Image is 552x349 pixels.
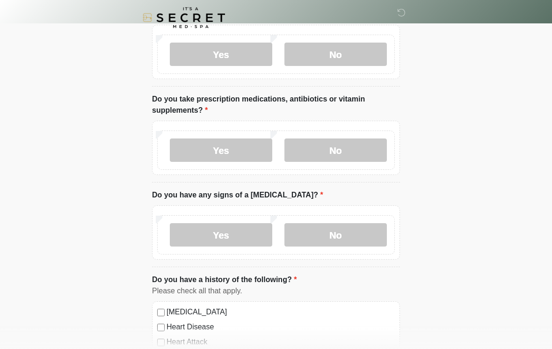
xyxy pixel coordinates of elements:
[284,43,387,66] label: No
[152,285,400,297] div: Please check all that apply.
[157,339,165,346] input: Heart Attack
[284,138,387,162] label: No
[167,336,395,348] label: Heart Attack
[143,7,225,28] img: It's A Secret Med Spa Logo
[170,223,272,247] label: Yes
[152,94,400,116] label: Do you take prescription medications, antibiotics or vitamin supplements?
[167,306,395,318] label: [MEDICAL_DATA]
[170,138,272,162] label: Yes
[152,274,297,285] label: Do you have a history of the following?
[170,43,272,66] label: Yes
[167,321,395,333] label: Heart Disease
[157,309,165,316] input: [MEDICAL_DATA]
[152,189,323,201] label: Do you have any signs of a [MEDICAL_DATA]?
[284,223,387,247] label: No
[157,324,165,331] input: Heart Disease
